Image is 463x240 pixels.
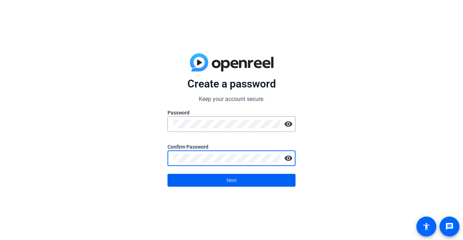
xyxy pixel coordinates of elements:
[190,53,273,72] img: blue-gradient.svg
[167,174,296,187] button: Next
[167,95,296,103] p: Keep your account secure.
[422,222,431,231] mat-icon: accessibility
[167,109,296,116] label: Password
[167,77,296,91] p: Create a password
[167,143,296,150] label: Confirm Password
[281,117,296,131] mat-icon: visibility
[445,222,454,231] mat-icon: message
[281,151,296,165] mat-icon: visibility
[227,174,237,187] span: Next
